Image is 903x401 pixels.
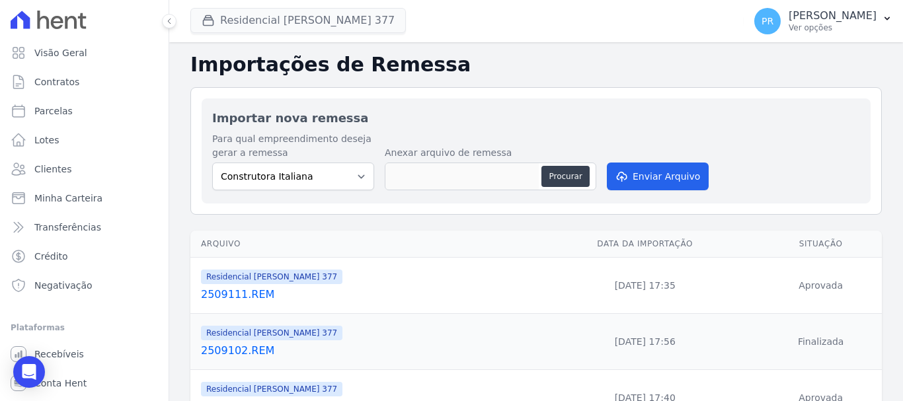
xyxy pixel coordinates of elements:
a: Minha Carteira [5,185,163,211]
span: Recebíveis [34,347,84,361]
a: Parcelas [5,98,163,124]
a: Contratos [5,69,163,95]
span: PR [762,17,773,26]
span: Transferências [34,221,101,234]
span: Conta Hent [34,377,87,390]
h2: Importações de Remessa [190,53,882,77]
div: Open Intercom Messenger [13,356,45,388]
p: Ver opções [789,22,877,33]
p: [PERSON_NAME] [789,9,877,22]
a: Recebíveis [5,341,163,367]
a: Crédito [5,243,163,270]
div: Plataformas [11,320,158,336]
a: Negativação [5,272,163,299]
span: Minha Carteira [34,192,102,205]
th: Situação [760,231,882,258]
h2: Importar nova remessa [212,109,860,127]
button: Residencial [PERSON_NAME] 377 [190,8,406,33]
span: Clientes [34,163,71,176]
span: Visão Geral [34,46,87,59]
button: Enviar Arquivo [607,163,709,190]
button: PR [PERSON_NAME] Ver opções [744,3,903,40]
a: 2509111.REM [201,287,525,303]
td: [DATE] 17:35 [530,258,760,314]
td: Aprovada [760,258,882,314]
a: Transferências [5,214,163,240]
a: Clientes [5,156,163,182]
a: Conta Hent [5,370,163,396]
td: Finalizada [760,314,882,370]
span: Residencial [PERSON_NAME] 377 [201,270,342,284]
a: 2509102.REM [201,343,525,359]
button: Procurar [541,166,589,187]
span: Lotes [34,133,59,147]
span: Residencial [PERSON_NAME] 377 [201,382,342,396]
label: Para qual empreendimento deseja gerar a remessa [212,132,374,160]
span: Crédito [34,250,68,263]
span: Parcelas [34,104,73,118]
span: Negativação [34,279,93,292]
span: Contratos [34,75,79,89]
td: [DATE] 17:56 [530,314,760,370]
span: Residencial [PERSON_NAME] 377 [201,326,342,340]
a: Lotes [5,127,163,153]
a: Visão Geral [5,40,163,66]
label: Anexar arquivo de remessa [385,146,596,160]
th: Arquivo [190,231,530,258]
th: Data da Importação [530,231,760,258]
